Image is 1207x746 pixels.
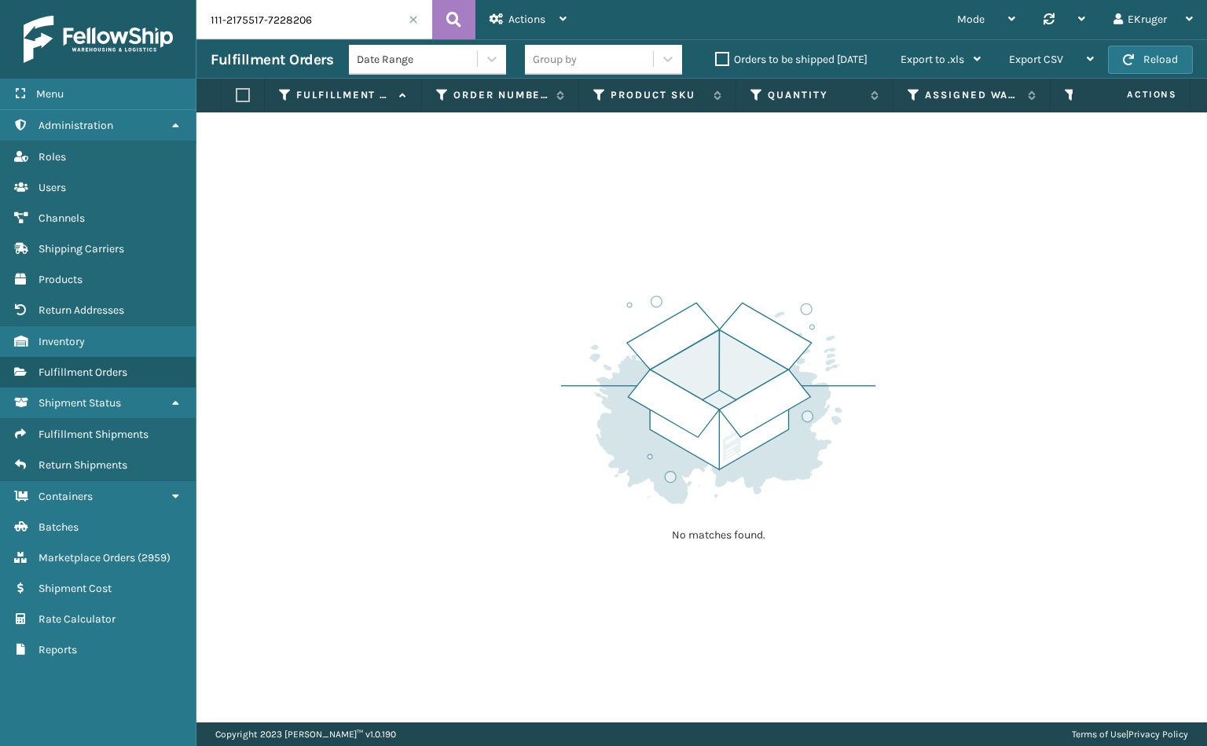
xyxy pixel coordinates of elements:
span: Marketplace Orders [39,551,135,564]
span: Shipment Status [39,396,121,410]
label: Fulfillment Order Id [296,88,391,102]
span: Actions [1077,82,1187,108]
div: Group by [533,51,577,68]
span: Menu [36,87,64,101]
label: Orders to be shipped [DATE] [715,53,868,66]
span: Administration [39,119,113,132]
span: Shipment Cost [39,582,112,595]
span: Mode [957,13,985,26]
span: Channels [39,211,85,225]
span: Shipping Carriers [39,242,124,255]
span: Actions [508,13,545,26]
span: Users [39,181,66,194]
span: Inventory [39,335,85,348]
span: Fulfillment Shipments [39,428,149,441]
span: Reports [39,643,77,656]
label: Product SKU [611,88,706,102]
a: Privacy Policy [1128,729,1188,740]
span: Roles [39,150,66,164]
span: Batches [39,520,79,534]
span: Return Shipments [39,458,127,472]
h3: Fulfillment Orders [211,50,333,69]
span: Fulfillment Orders [39,366,127,379]
div: Date Range [357,51,479,68]
span: Containers [39,490,93,503]
span: Products [39,273,83,286]
label: Order Number [453,88,548,102]
span: Return Addresses [39,303,124,317]
span: Export to .xls [901,53,964,66]
span: Rate Calculator [39,612,116,626]
span: Export CSV [1009,53,1063,66]
img: logo [24,16,173,63]
span: ( 2959 ) [138,551,171,564]
button: Reload [1108,46,1193,74]
a: Terms of Use [1072,729,1126,740]
label: Quantity [768,88,863,102]
label: Assigned Warehouse [925,88,1020,102]
p: Copyright 2023 [PERSON_NAME]™ v 1.0.190 [215,722,396,746]
div: | [1072,722,1188,746]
